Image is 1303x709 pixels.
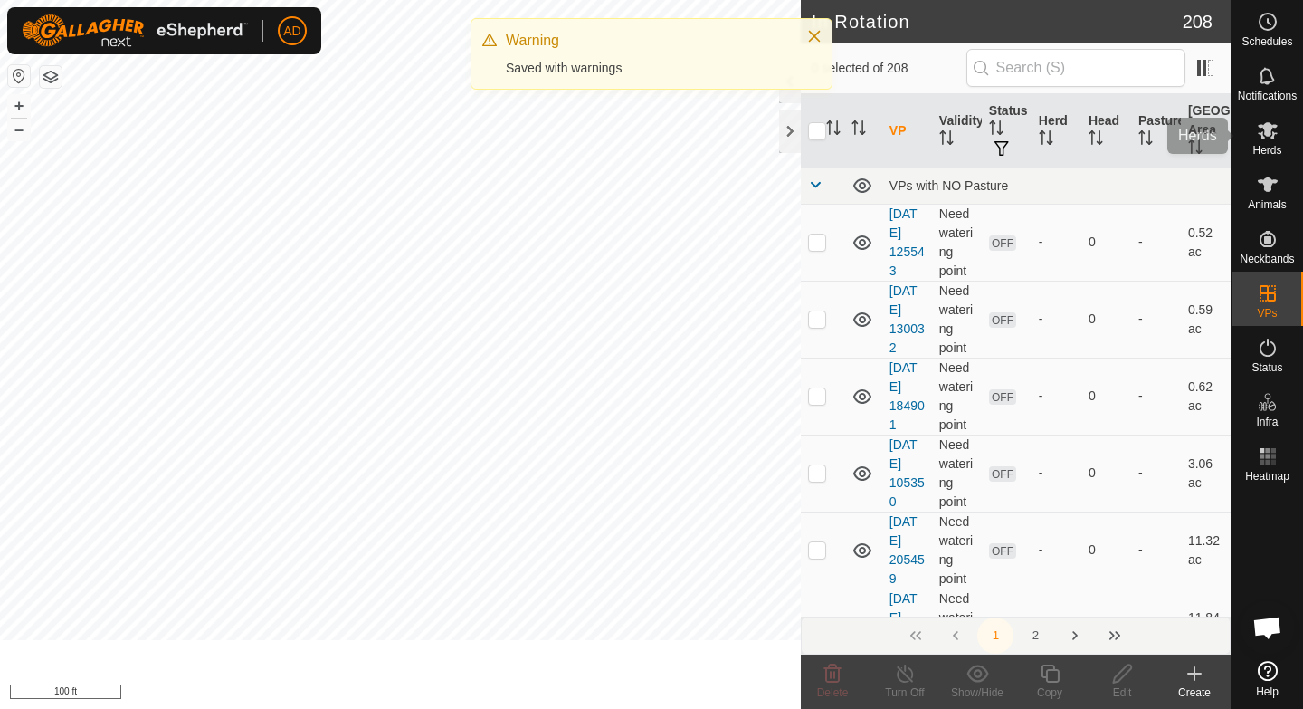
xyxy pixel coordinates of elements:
td: 11.32 ac [1181,512,1231,589]
p-sorticon: Activate to sort [1089,133,1103,148]
a: Open chat [1241,600,1295,655]
h2: In Rotation [812,11,1183,33]
td: 0 [1081,435,1131,512]
p-sorticon: Activate to sort [939,133,954,148]
td: - [1131,358,1181,435]
button: + [8,95,30,117]
div: Turn Off [869,685,941,701]
th: VP [882,94,932,168]
button: 2 [1017,618,1053,654]
td: 0 [1081,358,1131,435]
td: Need watering point [932,204,982,281]
td: Need watering point [932,281,982,358]
div: - [1039,387,1074,406]
span: Herds [1252,145,1281,156]
div: Saved with warnings [506,59,788,78]
td: 0 [1081,512,1131,589]
th: Head [1081,94,1131,168]
td: Need watering point [932,512,982,589]
a: [DATE] 205459 [889,514,925,586]
a: Privacy Policy [328,685,396,702]
td: 0.52 ac [1181,204,1231,281]
td: - [1131,512,1181,589]
button: Map Layers [40,66,62,88]
p-sorticon: Activate to sort [851,123,866,138]
a: Contact Us [418,685,471,702]
p-sorticon: Activate to sort [989,123,1003,138]
td: Need watering point [932,589,982,666]
span: 208 [1183,8,1213,35]
div: VPs with NO Pasture [889,178,1223,193]
td: 0.59 ac [1181,281,1231,358]
span: Delete [817,686,849,699]
button: Last Page [1097,618,1133,654]
a: [DATE] 172722 [889,591,925,663]
td: Need watering point [932,435,982,512]
span: Schedules [1241,36,1292,47]
p-sorticon: Activate to sort [1188,142,1203,157]
span: VPs [1257,308,1277,319]
td: 0 [1081,281,1131,358]
p-sorticon: Activate to sort [1138,133,1153,148]
button: Close [802,24,827,49]
td: 0.62 ac [1181,358,1231,435]
td: 11.84 ac [1181,589,1231,666]
th: Herd [1032,94,1081,168]
span: OFF [989,389,1016,405]
button: – [8,119,30,140]
input: Search (S) [966,49,1185,87]
div: Create [1158,685,1231,701]
span: Notifications [1238,91,1297,101]
span: Help [1256,686,1279,697]
td: - [1131,435,1181,512]
td: 3.06 ac [1181,435,1231,512]
span: Neckbands [1240,254,1294,264]
span: OFF [989,466,1016,482]
div: - [1039,541,1074,560]
p-sorticon: Activate to sort [826,123,841,138]
a: [DATE] 125543 [889,206,925,278]
button: Reset Map [8,65,30,87]
img: Gallagher Logo [22,14,248,47]
td: 0 [1081,204,1131,281]
div: - [1039,233,1074,252]
th: [GEOGRAPHIC_DATA] Area [1181,94,1231,168]
th: Status [982,94,1032,168]
td: Need watering point [932,358,982,435]
span: Status [1251,362,1282,373]
span: OFF [989,235,1016,251]
div: Warning [506,30,788,52]
span: Infra [1256,417,1278,427]
button: Next Page [1057,618,1093,654]
span: OFF [989,312,1016,328]
td: 0 [1081,589,1131,666]
span: 0 selected of 208 [812,59,966,78]
td: - [1131,204,1181,281]
p-sorticon: Activate to sort [1039,133,1053,148]
td: - [1131,589,1181,666]
span: OFF [989,543,1016,559]
span: AD [283,22,300,41]
div: Edit [1086,685,1158,701]
span: Heatmap [1245,471,1289,482]
th: Validity [932,94,982,168]
div: Show/Hide [941,685,1013,701]
button: 1 [977,618,1013,654]
td: - [1131,281,1181,358]
div: - [1039,464,1074,483]
th: Pasture [1131,94,1181,168]
span: Animals [1248,199,1287,210]
a: [DATE] 130032 [889,283,925,355]
a: [DATE] 184901 [889,360,925,432]
a: [DATE] 105350 [889,437,925,509]
a: Help [1232,654,1303,704]
div: - [1039,310,1074,329]
div: Copy [1013,685,1086,701]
